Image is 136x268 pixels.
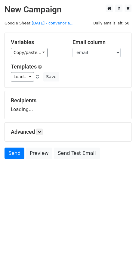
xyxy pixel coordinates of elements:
a: Templates [11,63,37,70]
div: Loading... [11,97,125,113]
button: Save [43,72,59,81]
span: Daily emails left: 50 [91,20,131,27]
a: Send Test Email [54,148,100,159]
h5: Email column [73,39,125,46]
h5: Recipients [11,97,125,104]
h5: Advanced [11,129,125,135]
small: Google Sheet: [5,21,73,25]
a: Daily emails left: 50 [91,21,131,25]
a: Send [5,148,24,159]
a: [DATE] - convenor a... [32,21,73,25]
a: Preview [26,148,52,159]
a: Load... [11,72,34,81]
a: Copy/paste... [11,48,48,57]
h5: Variables [11,39,63,46]
h2: New Campaign [5,5,131,15]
